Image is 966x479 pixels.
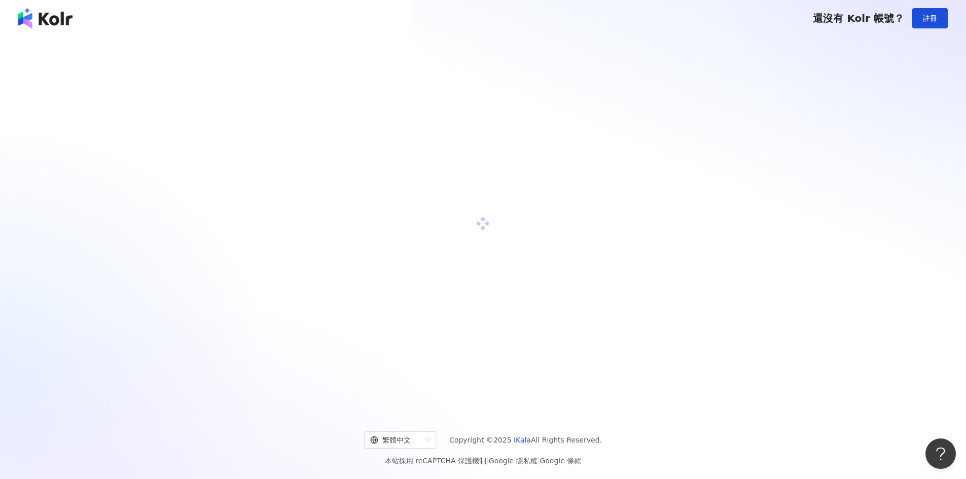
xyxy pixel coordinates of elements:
[923,14,937,22] span: 註冊
[18,8,73,28] img: logo
[489,457,538,465] a: Google 隱私權
[486,457,489,465] span: |
[925,438,956,469] iframe: Help Scout Beacon - Open
[912,8,948,28] button: 註冊
[538,457,540,465] span: |
[514,436,531,444] a: iKala
[385,455,581,467] span: 本站採用 reCAPTCHA 保護機制
[540,457,581,465] a: Google 條款
[813,12,904,24] span: 還沒有 Kolr 帳號？
[370,432,422,448] div: 繁體中文
[449,434,602,446] span: Copyright © 2025 All Rights Reserved.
